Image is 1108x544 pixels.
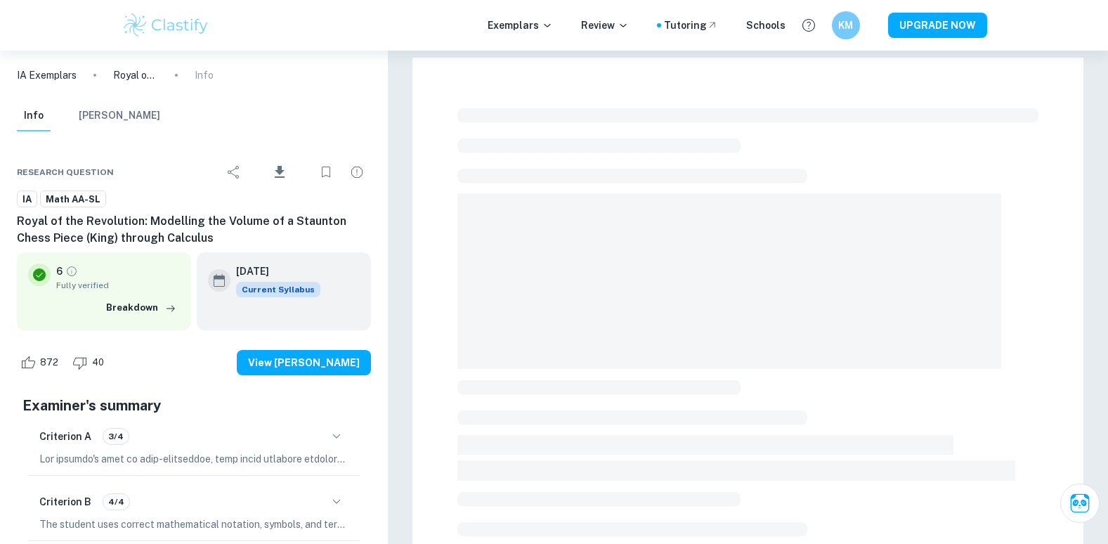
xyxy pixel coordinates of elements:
[746,18,786,33] a: Schools
[113,67,158,83] p: Royal of the Revolution: Modelling the Volume of a Staunton Chess Piece (King) through Calculus
[32,356,66,370] span: 872
[832,11,860,39] button: KM
[103,496,129,508] span: 4/4
[17,213,371,247] h6: Royal of the Revolution: Modelling the Volume of a Staunton Chess Piece (King) through Calculus
[122,11,211,39] img: Clastify logo
[18,193,37,207] span: IA
[56,264,63,279] p: 6
[17,166,114,179] span: Research question
[39,494,91,510] h6: Criterion B
[797,13,821,37] button: Help and Feedback
[581,18,629,33] p: Review
[888,13,987,38] button: UPGRADE NOW
[312,158,340,186] div: Bookmark
[236,282,320,297] div: This exemplar is based on the current syllabus. Feel free to refer to it for inspiration/ideas wh...
[41,193,105,207] span: Math AA-SL
[39,451,348,467] p: Lor ipsumdo's amet co adip-elitseddoe, temp incid utlabore etdolorem al enimadminimv, quis, nos e...
[17,67,77,83] a: IA Exemplars
[17,190,37,208] a: IA
[237,350,371,375] button: View [PERSON_NAME]
[488,18,553,33] p: Exemplars
[236,282,320,297] span: Current Syllabus
[65,265,78,278] a: Grade fully verified
[39,517,348,532] p: The student uses correct mathematical notation, symbols, and terminology consistently and accurat...
[79,101,160,131] button: [PERSON_NAME]
[17,101,51,131] button: Info
[69,351,112,374] div: Dislike
[664,18,718,33] a: Tutoring
[40,190,106,208] a: Math AA-SL
[220,158,248,186] div: Share
[1060,484,1100,523] button: Ask Clai
[17,351,66,374] div: Like
[195,67,214,83] p: Info
[84,356,112,370] span: 40
[22,395,365,416] h5: Examiner's summary
[236,264,309,279] h6: [DATE]
[837,18,854,33] h6: KM
[251,154,309,190] div: Download
[103,297,180,318] button: Breakdown
[56,279,180,292] span: Fully verified
[103,430,129,443] span: 3/4
[39,429,91,444] h6: Criterion A
[343,158,371,186] div: Report issue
